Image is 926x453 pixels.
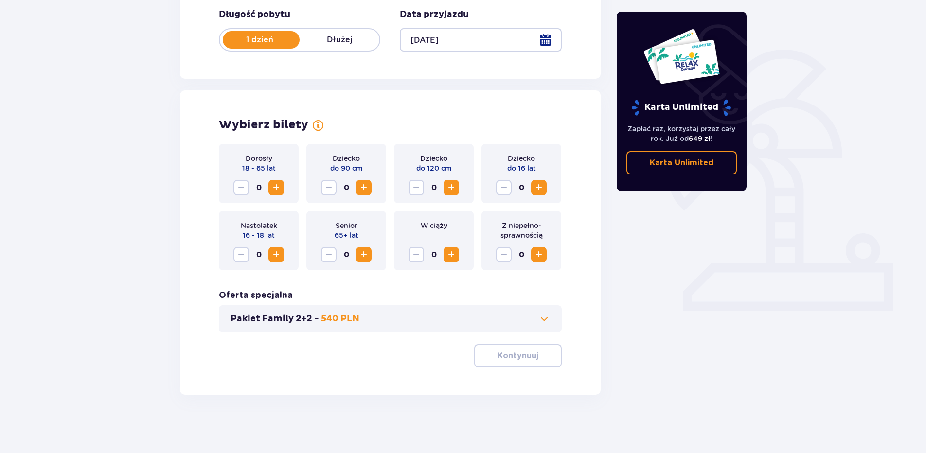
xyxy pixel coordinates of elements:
span: 649 zł [689,135,711,142]
p: 16 - 18 lat [243,230,275,240]
button: Kontynuuj [474,344,562,367]
button: Decrease [321,247,337,262]
p: 1 dzień [220,35,300,45]
span: 0 [251,247,267,262]
a: Karta Unlimited [626,151,737,174]
p: Karta Unlimited [631,99,732,116]
button: Increase [356,180,372,195]
p: Wybierz bilety [219,118,308,132]
p: Dorosły [246,154,272,163]
button: Increase [531,247,547,262]
p: Nastolatek [241,221,277,230]
p: 65+ lat [335,230,358,240]
button: Decrease [233,247,249,262]
button: Increase [268,180,284,195]
p: Z niepełno­sprawnością [489,221,553,240]
span: 0 [426,247,442,262]
button: Decrease [496,180,512,195]
button: Decrease [233,180,249,195]
p: Długość pobytu [219,9,290,20]
button: Decrease [409,247,424,262]
p: Dziecko [420,154,447,163]
p: Dziecko [508,154,535,163]
span: 0 [426,180,442,195]
p: do 16 lat [507,163,536,173]
p: Data przyjazdu [400,9,469,20]
span: 0 [251,180,267,195]
button: Decrease [496,247,512,262]
button: Increase [356,247,372,262]
button: Decrease [409,180,424,195]
span: 0 [338,180,354,195]
p: Karta Unlimited [650,157,713,168]
p: Dziecko [333,154,360,163]
button: Increase [444,247,459,262]
p: Senior [336,221,357,230]
p: 18 - 65 lat [242,163,276,173]
span: 0 [338,247,354,262]
p: Kontynuuj [498,350,538,361]
p: Oferta specjalna [219,290,293,301]
p: Dłużej [300,35,379,45]
button: Decrease [321,180,337,195]
p: do 120 cm [416,163,451,173]
p: W ciąży [421,221,447,230]
button: Increase [268,247,284,262]
p: do 90 cm [330,163,362,173]
span: 0 [514,180,529,195]
p: 540 PLN [321,313,359,325]
p: Pakiet Family 2+2 - [231,313,319,325]
span: 0 [514,247,529,262]
button: Pakiet Family 2+2 -540 PLN [231,313,550,325]
button: Increase [444,180,459,195]
button: Increase [531,180,547,195]
p: Zapłać raz, korzystaj przez cały rok. Już od ! [626,124,737,143]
